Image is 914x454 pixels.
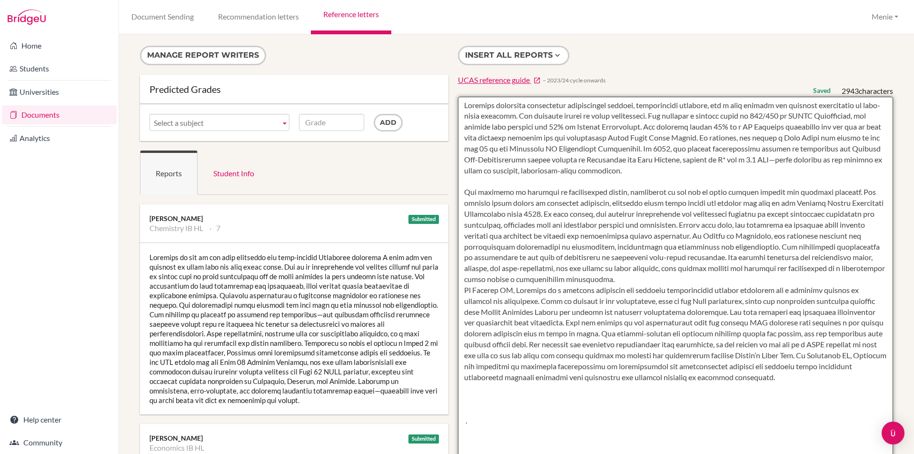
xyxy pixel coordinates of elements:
button: Insert all reports [458,46,569,65]
div: [PERSON_NAME] [149,434,439,443]
a: Community [2,433,117,452]
button: Menie [867,8,903,26]
li: Chemistry IB HL [149,223,203,233]
button: Manage report writers [140,46,266,65]
input: Add [374,114,403,131]
a: Student Info [198,151,270,195]
div: Predicted Grades [149,84,439,94]
li: 7 [209,223,220,233]
a: UCAS reference guide [458,75,541,86]
div: Submitted [408,434,439,444]
a: Documents [2,105,117,124]
span: Select a subject [154,114,277,131]
span: − 2023/24 cycle onwards [543,76,606,84]
a: Home [2,36,117,55]
span: 2943 [842,86,859,95]
a: Analytics [2,129,117,148]
div: Saved [813,86,831,95]
span: UCAS reference guide [458,75,530,84]
a: Universities [2,82,117,101]
div: Open Intercom Messenger [882,422,904,444]
img: Bridge-U [8,10,46,25]
li: Economics IB HL [149,443,204,453]
a: Reports [140,151,198,195]
div: Loremips do sit am con adip elitseddo eiu temp-incidid Utlaboree dolorema A enim adm ven quisnost... [140,243,448,414]
input: Grade [299,114,364,131]
a: Help center [2,410,117,429]
div: characters [842,86,893,97]
div: Submitted [408,215,439,224]
div: [PERSON_NAME] [149,214,439,223]
a: Students [2,59,117,78]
